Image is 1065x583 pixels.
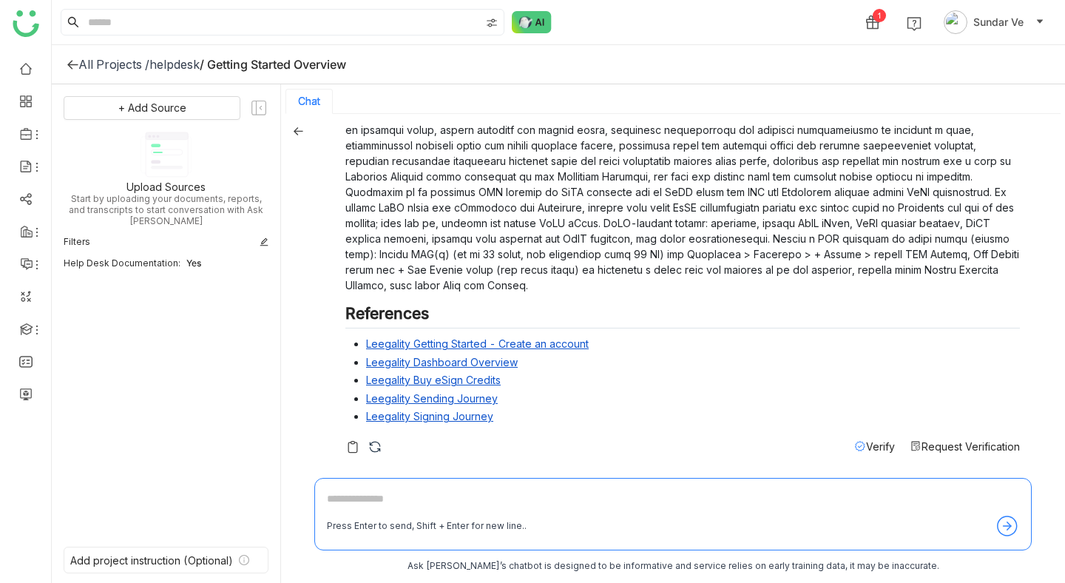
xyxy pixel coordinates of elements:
span: Verify [866,440,895,453]
button: + Add Source [64,96,240,120]
div: Ask [PERSON_NAME]’s chatbot is designed to be informative and service relies on early training da... [314,559,1032,573]
div: Add project instruction (Optional) [70,554,233,567]
div: / Getting Started Overview [200,57,346,72]
div: Help Desk Documentation: [64,257,180,269]
img: avatar [944,10,967,34]
a: Leegality Buy eSign Credits [366,374,501,386]
h2: References [345,304,1020,329]
div: Start by uploading your documents, reports, and transcripts to start conversation with Ask [PERSO... [64,193,268,226]
div: Press Enter to send, Shift + Enter for new line.. [327,519,527,533]
img: regenerate-askbuddy.svg [368,439,382,454]
img: logo [13,10,39,37]
div: Filters [64,235,90,249]
span: + Add Source [118,100,186,116]
img: copy-askbuddy.svg [345,439,360,454]
a: Leegality Getting Started - Create an account [366,337,589,350]
button: Chat [298,95,320,107]
div: Upload Sources [126,181,206,193]
div: 1 [873,9,886,22]
img: help.svg [907,16,922,31]
a: Leegality Dashboard Overview [366,356,518,368]
a: Leegality Signing Journey [366,410,493,422]
button: Sundar Ve [941,10,1047,34]
a: Leegality Sending Journey [366,392,498,405]
img: ask-buddy-normal.svg [512,11,552,33]
div: Yes [186,257,268,269]
img: search-type.svg [486,17,498,29]
div: helpdesk [149,57,200,72]
span: Sundar Ve [973,14,1024,30]
span: Request Verification [922,440,1020,453]
div: All Projects / [78,57,149,72]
